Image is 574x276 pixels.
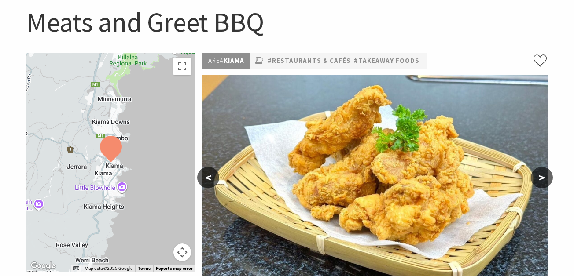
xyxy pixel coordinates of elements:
p: Kiama [202,53,250,69]
button: Map camera controls [173,243,191,261]
a: Terms (opens in new tab) [138,266,151,271]
h1: Meats and Greet BBQ [26,4,548,40]
img: Google [29,260,58,272]
button: Toggle fullscreen view [173,58,191,75]
span: Map data ©2025 Google [85,266,132,271]
a: #Restaurants & Cafés [268,55,351,66]
a: Report a map error [156,266,193,271]
a: Open this area in Google Maps (opens a new window) [29,260,58,272]
a: #Takeaway Foods [354,55,419,66]
span: Area [208,56,224,65]
button: < [197,167,219,188]
button: Keyboard shortcuts [73,265,79,272]
button: > [531,167,553,188]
